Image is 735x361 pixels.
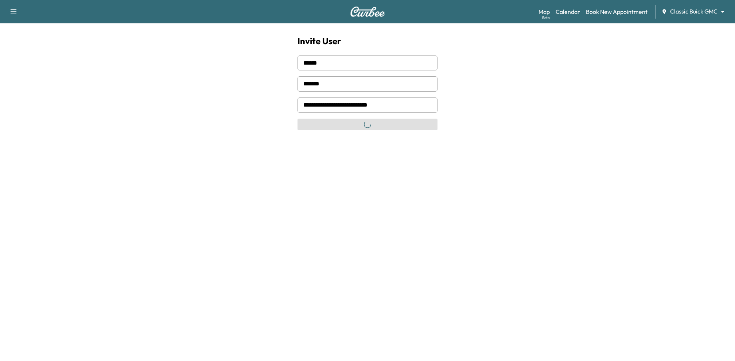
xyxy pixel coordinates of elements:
h1: Invite User [297,35,437,47]
img: Curbee Logo [350,7,385,17]
a: MapBeta [538,7,550,16]
a: Book New Appointment [586,7,647,16]
div: Beta [542,15,550,20]
span: Classic Buick GMC [670,7,717,16]
a: Calendar [556,7,580,16]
